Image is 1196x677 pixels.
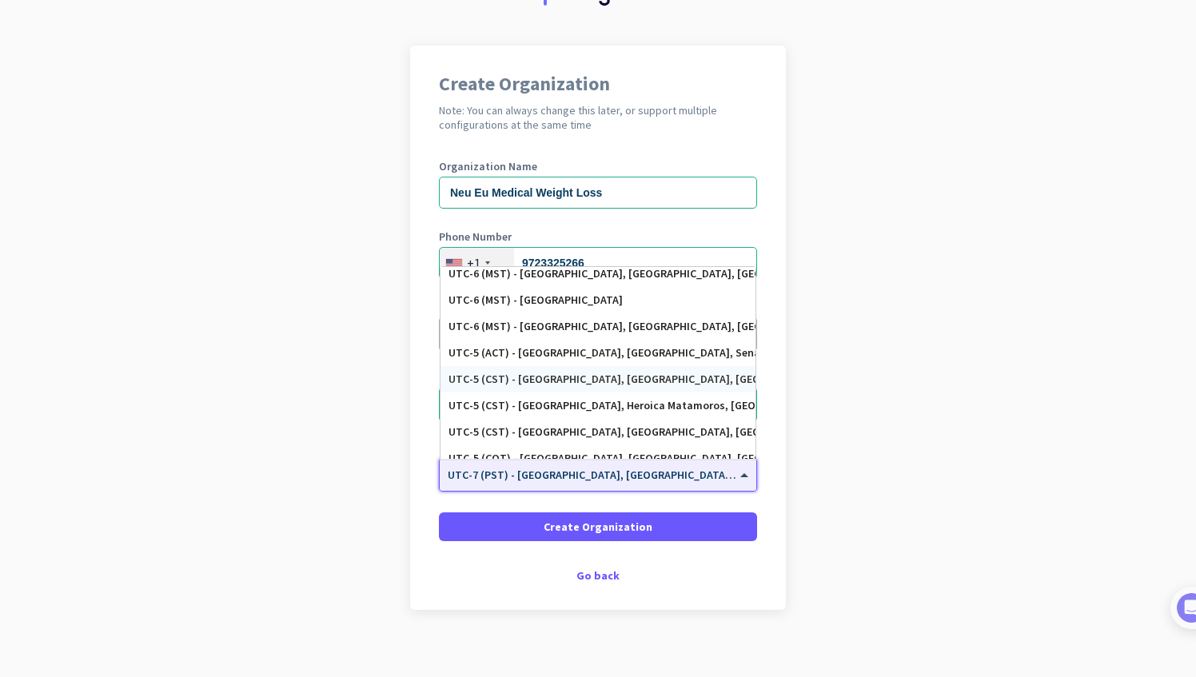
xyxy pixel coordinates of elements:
[439,161,757,172] label: Organization Name
[448,452,747,465] div: UTC-5 (COT) - [GEOGRAPHIC_DATA], [GEOGRAPHIC_DATA], [GEOGRAPHIC_DATA], [GEOGRAPHIC_DATA]
[448,293,747,307] div: UTC-6 (MST) - [GEOGRAPHIC_DATA]
[439,301,556,313] label: Organization language
[448,267,747,281] div: UTC-6 (MST) - [GEOGRAPHIC_DATA], [GEOGRAPHIC_DATA], [GEOGRAPHIC_DATA], [GEOGRAPHIC_DATA]
[544,519,652,535] span: Create Organization
[439,442,757,453] label: Organization Time Zone
[439,177,757,209] input: What is the name of your organization?
[439,231,757,242] label: Phone Number
[441,267,755,459] div: Options List
[448,399,747,412] div: UTC-5 (CST) - [GEOGRAPHIC_DATA], Heroica Matamoros, [GEOGRAPHIC_DATA], [GEOGRAPHIC_DATA]
[439,103,757,132] h2: Note: You can always change this later, or support multiple configurations at the same time
[439,372,757,383] label: Organization Size (Optional)
[439,512,757,541] button: Create Organization
[448,372,747,386] div: UTC-5 (CST) - [GEOGRAPHIC_DATA], [GEOGRAPHIC_DATA], [GEOGRAPHIC_DATA], [GEOGRAPHIC_DATA]
[448,320,747,333] div: UTC-6 (MST) - [GEOGRAPHIC_DATA], [GEOGRAPHIC_DATA], [GEOGRAPHIC_DATA], [US_STATE][GEOGRAPHIC_DATA]
[439,74,757,94] h1: Create Organization
[448,346,747,360] div: UTC-5 (ACT) - [GEOGRAPHIC_DATA], [GEOGRAPHIC_DATA], Senador [PERSON_NAME], [GEOGRAPHIC_DATA]
[467,255,480,271] div: +1
[448,425,747,439] div: UTC-5 (CST) - [GEOGRAPHIC_DATA], [GEOGRAPHIC_DATA], [GEOGRAPHIC_DATA], [GEOGRAPHIC_DATA]
[439,570,757,581] div: Go back
[439,247,757,279] input: 201-555-0123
